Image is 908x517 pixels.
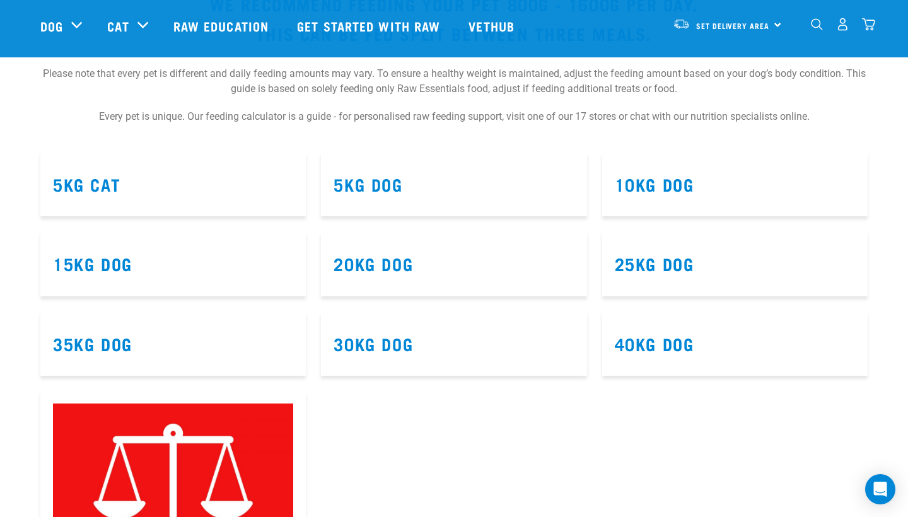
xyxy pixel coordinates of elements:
a: 35kg Dog [53,339,132,348]
a: Cat [107,16,129,35]
a: Get started with Raw [284,1,456,51]
a: Dog [40,16,63,35]
img: van-moving.png [673,18,690,30]
a: Vethub [456,1,530,51]
img: home-icon@2x.png [862,18,875,31]
a: 20kg Dog [334,258,413,268]
img: user.png [836,18,849,31]
a: 5kg Dog [334,179,402,189]
div: Open Intercom Messenger [865,474,895,504]
a: 10kg Dog [615,179,694,189]
span: Set Delivery Area [696,23,769,28]
a: 40kg Dog [615,339,694,348]
p: Please note that every pet is different and daily feeding amounts may vary. To ensure a healthy w... [40,54,868,109]
p: Every pet is unique. Our feeding calculator is a guide - for personalised raw feeding support, vi... [40,109,868,137]
a: 30kg Dog [334,339,413,348]
a: 5kg Cat [53,179,120,189]
a: Raw Education [161,1,284,51]
a: 15kg Dog [53,258,132,268]
a: 25kg Dog [615,258,694,268]
img: home-icon-1@2x.png [811,18,823,30]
